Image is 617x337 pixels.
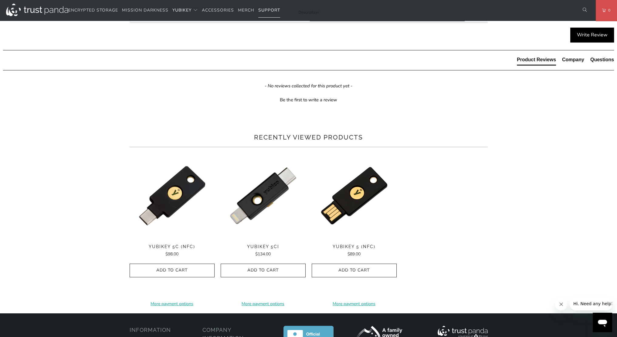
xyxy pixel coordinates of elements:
a: Encrypted Storage [68,3,118,18]
span: YubiKey [172,7,192,13]
span: 0 [606,7,611,14]
a: YubiKey 5Ci $134.00 [221,244,306,258]
span: Merch [238,7,254,13]
div: Be the first to write a review [280,97,337,103]
span: Hi. Need any help? [4,4,44,9]
summary: YubiKey [172,3,198,18]
iframe: Message from company [570,297,612,310]
div: Be the first to write a review [3,95,614,103]
span: Mission Darkness [122,7,168,13]
a: Support [258,3,280,18]
div: Product Reviews [517,56,556,63]
div: Questions [590,56,614,63]
div: Write Review [570,28,614,43]
iframe: Button to launch messaging window [593,313,612,332]
span: $98.00 [165,251,178,257]
em: - No reviews collected for this product yet - [265,83,352,89]
button: Add to Cart [130,264,215,277]
a: More payment options [312,301,397,307]
img: Trust Panda Australia [6,4,68,16]
a: YubiKey 5 (NFC) $89.00 [312,244,397,258]
span: $134.00 [255,251,271,257]
span: Add to Cart [136,268,208,273]
span: Support [258,7,280,13]
span: YubiKey 5 (NFC) [312,244,397,249]
span: Add to Cart [227,268,299,273]
span: Accessories [202,7,234,13]
a: Accessories [202,3,234,18]
button: Add to Cart [312,264,397,277]
button: Add to Cart [221,264,306,277]
a: Mission Darkness [122,3,168,18]
span: YubiKey 5Ci [221,244,306,249]
iframe: Close message [555,298,567,310]
h2: Recently viewed products [130,133,488,142]
a: Merch [238,3,254,18]
a: More payment options [130,301,215,307]
div: Company [562,56,584,63]
a: YubiKey 5C (NFC) $98.00 [130,244,215,258]
span: YubiKey 5C (NFC) [130,244,215,249]
div: Reviews Tabs [517,56,614,69]
span: $89.00 [347,251,361,257]
span: Encrypted Storage [68,7,118,13]
a: More payment options [221,301,306,307]
span: Add to Cart [318,268,390,273]
nav: Translation missing: en.navigation.header.main_nav [68,3,280,18]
